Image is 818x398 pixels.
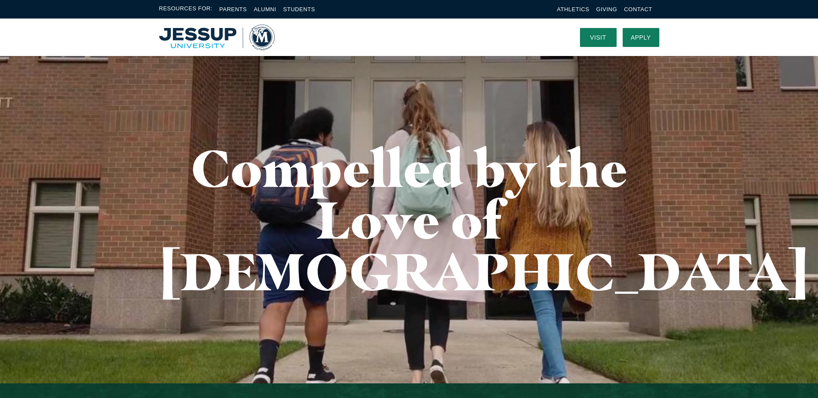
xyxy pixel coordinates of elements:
[159,4,213,14] span: Resources For:
[159,25,275,50] a: Home
[596,6,617,12] a: Giving
[159,25,275,50] img: Multnomah University Logo
[580,28,617,47] a: Visit
[624,6,652,12] a: Contact
[159,142,659,297] h1: Compelled by the Love of [DEMOGRAPHIC_DATA]
[557,6,589,12] a: Athletics
[623,28,659,47] a: Apply
[219,6,247,12] a: Parents
[254,6,276,12] a: Alumni
[283,6,315,12] a: Students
